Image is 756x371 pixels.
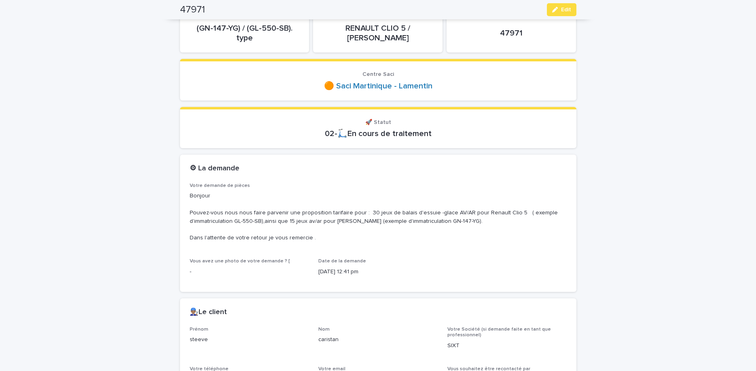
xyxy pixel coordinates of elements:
[190,327,208,332] span: Prénom
[561,7,571,13] span: Edit
[190,259,290,264] span: Vous avez une photo de votre demande ? [
[190,335,309,344] p: steeve
[324,81,432,91] a: 🟠 Saci Martinique - Lamentin
[456,28,566,38] p: 47971
[318,327,330,332] span: Nom
[362,71,394,77] span: Centre Saci
[180,4,205,16] h2: 47971
[318,259,366,264] span: Date de la demande
[190,183,250,188] span: Votre demande de pièces
[323,23,433,43] p: RENAULT CLIO 5 / [PERSON_NAME]
[190,192,567,242] p: Bonjour Pouvez-vous nous nous faire parvenir une proposition tarifaire pour : 30 jeux de balais d...
[190,308,227,317] h2: 👨🏽‍🔧Le client
[318,335,438,344] p: caristan
[190,129,567,138] p: 02-🛴En cours de traitement
[547,3,576,16] button: Edit
[190,23,300,43] p: (GN-147-YG) / (GL-550-SB). type
[447,327,551,337] span: Votre Société (si demande faite en tant que professionnel)
[365,119,391,125] span: 🚀 Statut
[318,268,438,276] p: [DATE] 12:41 pm
[447,342,567,350] p: SIXT
[190,268,309,276] p: -
[190,164,239,173] h2: ⚙ La demande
